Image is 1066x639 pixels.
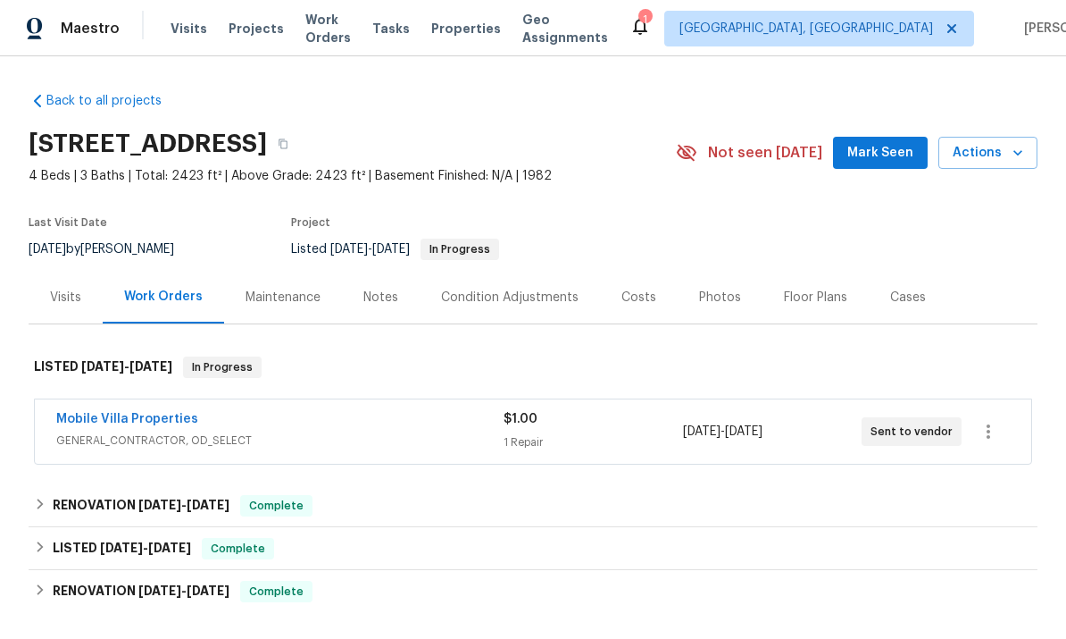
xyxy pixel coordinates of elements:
[953,142,1023,164] span: Actions
[187,584,229,597] span: [DATE]
[53,538,191,559] h6: LISTED
[683,425,720,438] span: [DATE]
[522,11,608,46] span: Geo Assignments
[29,339,1037,396] div: LISTED [DATE]-[DATE]In Progress
[621,289,656,307] div: Costs
[129,360,172,373] span: [DATE]
[708,144,822,162] span: Not seen [DATE]
[363,289,398,307] div: Notes
[372,243,410,256] span: [DATE]
[29,484,1037,527] div: RENOVATION [DATE]-[DATE]Complete
[638,11,651,29] div: 1
[305,11,351,46] span: Work Orders
[699,289,741,307] div: Photos
[34,357,172,378] h6: LISTED
[938,137,1037,170] button: Actions
[53,495,229,517] h6: RENOVATION
[138,584,181,597] span: [DATE]
[138,584,229,597] span: -
[246,289,321,307] div: Maintenance
[833,137,928,170] button: Mark Seen
[504,433,682,451] div: 1 Repair
[847,142,913,164] span: Mark Seen
[124,288,203,306] div: Work Orders
[242,497,311,515] span: Complete
[870,423,960,441] span: Sent to vendor
[61,20,120,38] span: Maestro
[29,570,1037,613] div: RENOVATION [DATE]-[DATE]Complete
[187,499,229,511] span: [DATE]
[229,20,284,38] span: Projects
[100,542,143,554] span: [DATE]
[242,583,311,601] span: Complete
[56,432,504,450] span: GENERAL_CONTRACTOR, OD_SELECT
[291,217,330,228] span: Project
[148,542,191,554] span: [DATE]
[372,22,410,35] span: Tasks
[267,128,299,160] button: Copy Address
[50,289,81,307] div: Visits
[784,289,847,307] div: Floor Plans
[890,289,926,307] div: Cases
[29,167,676,185] span: 4 Beds | 3 Baths | Total: 2423 ft² | Above Grade: 2423 ft² | Basement Finished: N/A | 1982
[431,20,501,38] span: Properties
[138,499,181,511] span: [DATE]
[204,540,272,558] span: Complete
[29,239,196,260] div: by [PERSON_NAME]
[441,289,579,307] div: Condition Adjustments
[422,244,497,255] span: In Progress
[185,358,260,376] span: In Progress
[29,527,1037,570] div: LISTED [DATE]-[DATE]Complete
[679,20,933,38] span: [GEOGRAPHIC_DATA], [GEOGRAPHIC_DATA]
[81,360,172,373] span: -
[29,135,267,153] h2: [STREET_ADDRESS]
[504,413,537,425] span: $1.00
[291,243,499,256] span: Listed
[56,413,198,425] a: Mobile Villa Properties
[81,360,124,373] span: [DATE]
[138,499,229,511] span: -
[53,581,229,602] h6: RENOVATION
[29,243,66,256] span: [DATE]
[100,542,191,554] span: -
[330,243,410,256] span: -
[29,217,107,228] span: Last Visit Date
[683,423,762,441] span: -
[725,425,762,438] span: [DATE]
[29,92,200,110] a: Back to all projects
[171,20,207,38] span: Visits
[330,243,368,256] span: [DATE]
